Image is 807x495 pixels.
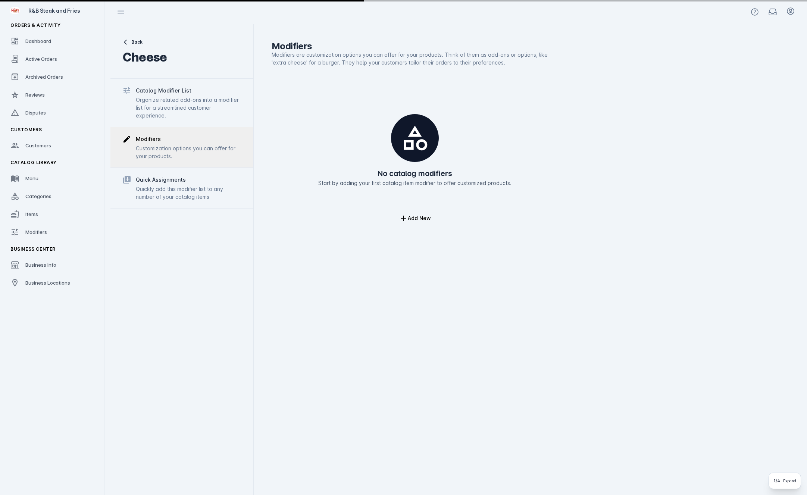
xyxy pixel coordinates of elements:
[4,257,100,273] a: Business Info
[4,137,100,154] a: Customers
[4,87,100,103] a: Reviews
[4,224,100,240] a: Modifiers
[4,104,100,121] a: Disputes
[25,211,38,217] span: Items
[25,262,56,268] span: Business Info
[4,170,100,187] a: Menu
[378,168,452,179] h2: No catalog modifiers
[783,478,796,484] button: Expand
[136,185,241,201] div: Quickly add this modifier list to any number of your catalog items
[4,275,100,291] a: Business Locations
[136,86,191,95] div: Catalog Modifier List
[136,96,241,119] div: Organize related add-ons into a modifier list for a streamlined customer experience.
[4,188,100,204] a: Categories
[136,135,161,144] div: Modifiers
[272,51,558,66] div: Modifiers are customization options you can offer for your products. Think of them as add-ons or ...
[25,74,63,80] span: Archived Orders
[136,144,241,160] div: Customization options you can offer for your products.
[10,160,57,165] span: Catalog Library
[10,22,60,28] span: Orders & Activity
[136,175,186,184] div: Quick Assignments
[25,38,51,44] span: Dashboard
[4,51,100,67] a: Active Orders
[25,92,45,98] span: Reviews
[10,127,42,132] span: Customers
[25,110,46,116] span: Disputes
[391,211,438,226] button: Add New
[408,216,431,221] div: Add New
[4,33,100,49] a: Dashboard
[25,280,70,286] span: Business Locations
[4,69,100,85] a: Archived Orders
[25,175,38,181] span: Menu
[10,246,56,252] span: Business Center
[318,179,512,187] p: Start by adding your first catalog item modifier to offer customized products.
[25,193,51,199] span: Categories
[122,39,167,46] button: Back
[272,42,558,51] div: Modifiers
[4,206,100,222] a: Items
[131,39,143,46] span: Back
[773,477,780,484] span: 1/4
[25,56,57,62] span: Active Orders
[28,7,97,15] div: R&B Steak and Fries
[25,229,47,235] span: Modifiers
[122,51,167,63] div: Cheese
[25,142,51,148] span: Customers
